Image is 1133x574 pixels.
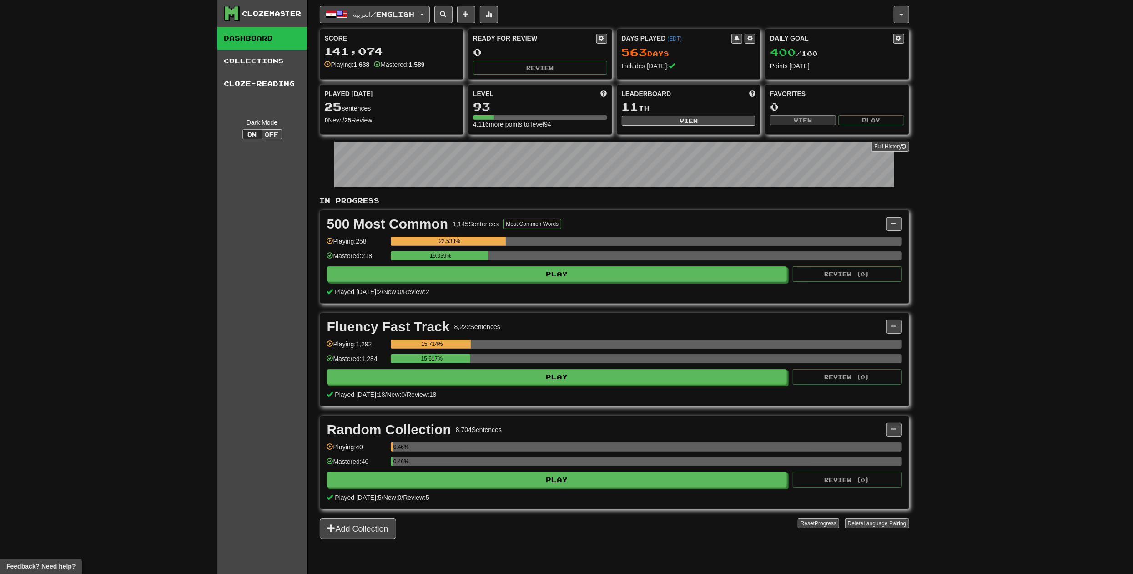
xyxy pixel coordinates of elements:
[403,494,429,501] span: Review: 5
[383,288,402,295] span: New: 0
[473,46,607,58] div: 0
[217,27,307,50] a: Dashboard
[325,34,459,43] div: Score
[454,322,500,331] div: 8,222 Sentences
[327,457,386,472] div: Mastered: 40
[325,117,328,124] strong: 0
[262,129,282,139] button: Off
[622,100,639,113] span: 11
[327,423,451,437] div: Random Collection
[325,46,459,57] div: 141,074
[770,89,904,98] div: Favorites
[503,219,561,229] button: Most Common Words
[325,89,373,98] span: Played [DATE]
[242,9,302,18] div: Clozemaster
[353,10,414,18] span: العربية / English
[622,61,756,71] div: Includes [DATE]!
[434,6,453,23] button: Search sentences
[325,116,459,125] div: New / Review
[622,101,756,113] div: th
[473,89,493,98] span: Level
[393,251,488,260] div: 19.039%
[473,101,607,112] div: 93
[405,391,407,398] span: /
[473,34,596,43] div: Ready for Review
[622,46,648,58] span: 563
[382,288,383,295] span: /
[327,369,787,385] button: Play
[798,518,839,528] button: ResetProgress
[480,6,498,23] button: More stats
[242,129,262,139] button: On
[325,60,370,69] div: Playing:
[382,494,383,501] span: /
[871,142,909,152] a: Full History
[622,46,756,58] div: Day s
[401,494,403,501] span: /
[335,288,381,295] span: Played [DATE]: 2
[770,46,796,58] span: 400
[344,117,352,124] strong: 25
[327,217,448,231] div: 500 Most Common
[622,89,671,98] span: Leaderboard
[217,50,307,72] a: Collections
[320,196,909,205] p: In Progress
[6,562,76,571] span: Open feedback widget
[393,340,471,349] div: 15.714%
[770,61,904,71] div: Points [DATE]
[374,60,424,69] div: Mastered:
[325,100,342,113] span: 25
[401,288,403,295] span: /
[327,266,787,282] button: Play
[667,36,682,42] a: (EDT)
[335,494,381,501] span: Played [DATE]: 5
[473,61,607,75] button: Review
[622,34,732,43] div: Days Played
[320,518,396,539] button: Add Collection
[325,101,459,113] div: sentences
[327,251,386,266] div: Mastered: 218
[353,61,369,68] strong: 1,638
[327,354,386,369] div: Mastered: 1,284
[217,72,307,95] a: Cloze-Reading
[749,89,755,98] span: This week in points, UTC
[407,391,436,398] span: Review: 18
[838,115,904,125] button: Play
[403,288,429,295] span: Review: 2
[793,472,902,488] button: Review (0)
[770,50,818,57] span: / 100
[845,518,909,528] button: DeleteLanguage Pairing
[335,391,385,398] span: Played [DATE]: 18
[327,442,386,457] div: Playing: 40
[770,101,904,112] div: 0
[815,520,836,527] span: Progress
[393,354,470,363] div: 15.617%
[327,340,386,355] div: Playing: 1,292
[327,237,386,252] div: Playing: 258
[327,472,787,488] button: Play
[224,118,300,127] div: Dark Mode
[793,369,902,385] button: Review (0)
[473,120,607,129] div: 4,116 more points to level 94
[409,61,425,68] strong: 1,589
[770,34,893,44] div: Daily Goal
[793,266,902,282] button: Review (0)
[863,520,906,527] span: Language Pairing
[383,494,402,501] span: New: 0
[457,6,475,23] button: Add sentence to collection
[453,219,499,229] div: 1,145 Sentences
[320,6,430,23] button: العربية/English
[622,116,756,126] button: View
[385,391,387,398] span: /
[387,391,405,398] span: New: 0
[327,320,450,334] div: Fluency Fast Track
[456,425,502,434] div: 8,704 Sentences
[393,237,506,246] div: 22.533%
[601,89,607,98] span: Score more points to level up
[770,115,836,125] button: View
